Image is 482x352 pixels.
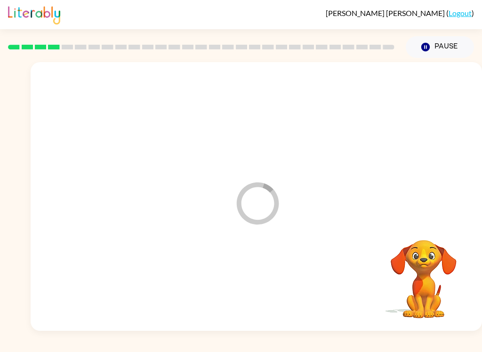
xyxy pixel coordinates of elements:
[8,4,60,24] img: Literably
[326,8,474,17] div: ( )
[377,225,471,320] video: Your browser must support playing .mp4 files to use Literably. Please try using another browser.
[449,8,472,17] a: Logout
[326,8,446,17] span: [PERSON_NAME] [PERSON_NAME]
[406,36,474,58] button: Pause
